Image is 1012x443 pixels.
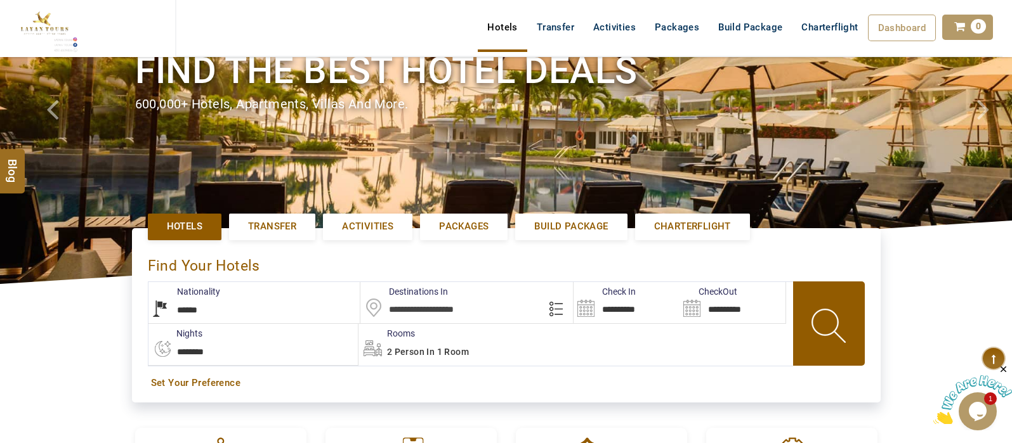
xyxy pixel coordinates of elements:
a: Packages [420,214,508,240]
span: Hotels [167,220,202,233]
label: Check In [574,285,636,298]
span: Build Package [534,220,608,233]
a: Charterflight [635,214,750,240]
a: Hotels [148,214,221,240]
div: Find Your Hotels [148,244,865,281]
label: Nationality [148,285,220,298]
span: 0 [971,19,986,34]
label: CheckOut [680,285,737,298]
a: Set Your Preference [151,376,862,390]
label: Destinations In [360,285,448,298]
div: 600,000+ hotels, apartments, villas and more. [135,95,877,113]
label: Rooms [358,327,415,340]
span: 2 Person in 1 Room [387,347,469,357]
img: The Royal Line Holidays [10,5,79,53]
span: Activities [342,220,393,233]
a: Charterflight [792,15,867,40]
input: Search [574,282,680,323]
span: Dashboard [878,22,926,34]
input: Search [680,282,785,323]
span: Packages [439,220,489,233]
label: nights [148,327,202,340]
a: Transfer [527,15,584,40]
span: Transfer [248,220,296,233]
a: Transfer [229,214,315,240]
iframe: chat widget [933,364,1012,424]
a: Build Package [515,214,627,240]
span: Charterflight [654,220,731,233]
a: Activities [323,214,412,240]
a: Hotels [478,15,527,40]
span: Blog [4,158,21,169]
a: Build Package [709,15,792,40]
span: Charterflight [801,22,858,33]
a: Packages [645,15,709,40]
a: Activities [584,15,645,40]
a: 0 [942,15,993,40]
